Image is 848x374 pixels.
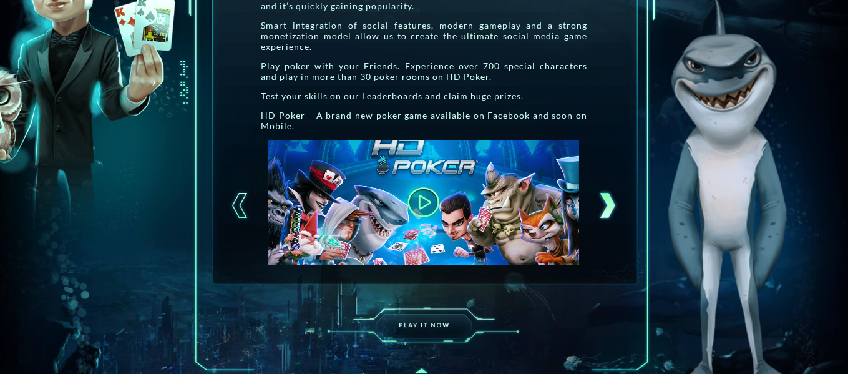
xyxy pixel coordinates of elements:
[261,20,587,52] p: Smart integration of social features, modern gameplay and a strong monetization model allow us to...
[261,61,587,82] p: Play poker with your Friends. Experience over 700 special characters and play in more than 30 pok...
[315,289,534,365] img: palace
[261,91,587,101] p: Test your skills on our Leaderboards and claim huge prizes.
[261,110,587,131] p: HD Poker – A brand new poker game available on Facebook and soon on Mobile.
